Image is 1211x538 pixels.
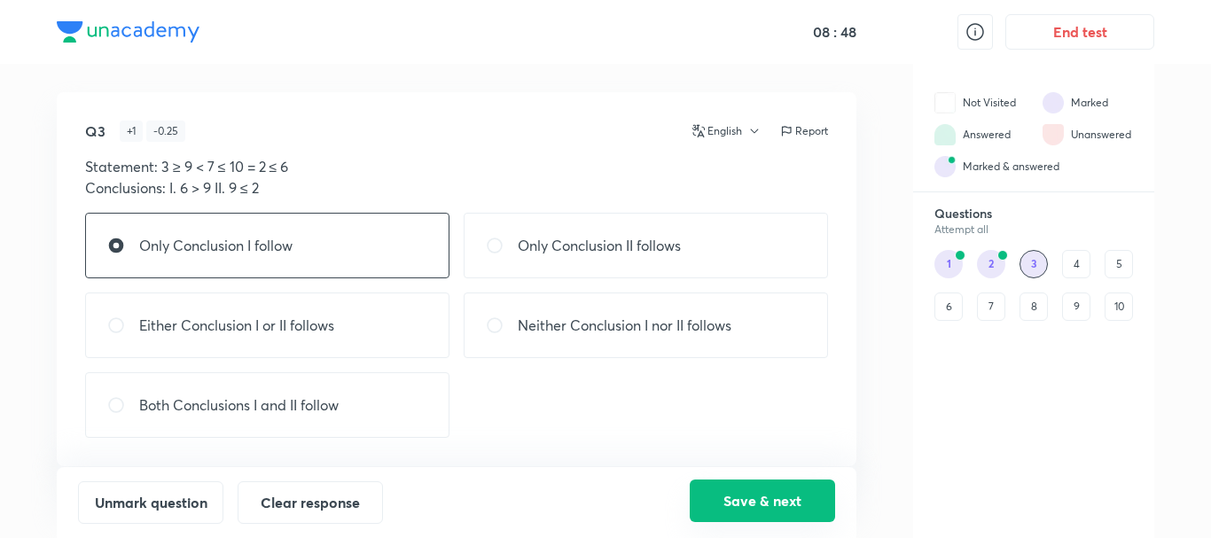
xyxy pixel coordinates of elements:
[1105,292,1133,321] div: 10
[1020,292,1048,321] div: 8
[690,480,835,522] button: Save & next
[1062,250,1090,278] div: 4
[963,159,1059,175] div: Marked & answered
[120,121,143,142] div: + 1
[1105,250,1133,278] div: 5
[686,123,762,139] button: English
[1071,95,1108,111] div: Marked
[934,250,963,278] div: 1
[518,315,731,336] p: Neither Conclusion I nor II follows
[963,95,1016,111] div: Not Visited
[837,23,856,41] h5: 48
[78,481,223,524] button: Unmark question
[934,292,963,321] div: 6
[809,23,837,41] h5: 08 :
[934,92,956,113] img: attempt state
[779,124,793,138] img: report icon
[934,223,1133,236] div: Attempt all
[934,124,956,145] img: attempt state
[1071,127,1131,143] div: Unanswered
[934,206,1133,222] h6: Questions
[795,123,828,139] p: Report
[238,481,383,524] button: Clear response
[1043,92,1064,113] img: attempt state
[139,394,339,416] p: Both Conclusions I and II follow
[1020,250,1048,278] div: 3
[146,121,185,142] div: - 0.25
[934,156,956,177] img: attempt state
[1005,14,1154,50] button: End test
[963,127,1011,143] div: Answered
[139,235,293,256] p: Only Conclusion I follow
[518,235,681,256] p: Only Conclusion II follows
[85,177,828,199] p: Conclusions: I. 6 > 9 II. 9 ≤ 2
[1062,292,1090,321] div: 9
[85,156,828,177] p: Statement: 3 ≥ 9 < 7 ≤ 10 = 2 ≤ 6
[977,250,1005,278] div: 2
[139,315,334,336] p: Either Conclusion I or II follows
[85,121,105,142] h5: Q3
[1043,124,1064,145] img: attempt state
[977,292,1005,321] div: 7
